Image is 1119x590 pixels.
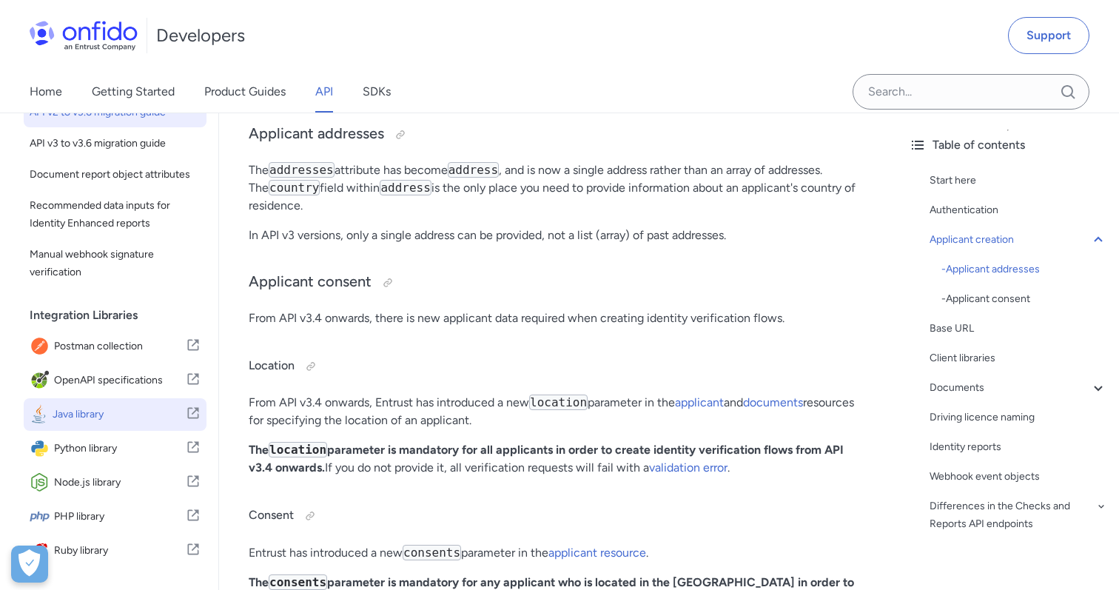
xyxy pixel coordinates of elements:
[249,161,867,215] p: The attribute has become , and is now a single address rather than an array of addresses. The fie...
[30,472,54,493] img: IconNode.js library
[24,398,206,431] a: IconJava libraryJava library
[649,460,727,475] a: validation error
[24,466,206,499] a: IconNode.js libraryNode.js library
[24,500,206,533] a: IconPHP libraryPHP library
[30,21,138,50] img: Onfido Logo
[403,545,461,560] code: consents
[54,506,186,527] span: PHP library
[54,336,186,357] span: Postman collection
[909,136,1107,154] div: Table of contents
[249,355,867,378] h4: Location
[249,394,867,429] p: From API v3.4 onwards, Entrust has introduced a new parameter in the and resources for specifying...
[30,71,62,113] a: Home
[930,320,1107,338] a: Base URL
[269,442,327,457] code: location
[930,349,1107,367] a: Client libraries
[853,74,1089,110] input: Onfido search input field
[269,574,327,590] code: consents
[930,409,1107,426] a: Driving licence naming
[30,438,54,459] img: IconPython library
[30,540,54,561] img: IconRuby library
[930,201,1107,219] a: Authentication
[30,135,201,152] span: API v3 to v3.6 migration guide
[24,432,206,465] a: IconPython libraryPython library
[249,443,844,475] strong: The parameter is mandatory for all applicants in order to create identity verification flows from...
[930,497,1107,533] a: Differences in the Checks and Reports API endpoints
[30,246,201,281] span: Manual webhook signature verification
[930,379,1107,397] a: Documents
[941,261,1107,278] a: -Applicant addresses
[930,231,1107,249] a: Applicant creation
[204,71,286,113] a: Product Guides
[363,71,391,113] a: SDKs
[448,162,499,178] code: address
[24,160,206,190] a: Document report object attributes
[269,162,335,178] code: addresses
[53,404,186,425] span: Java library
[1008,17,1089,54] a: Support
[30,506,54,527] img: IconPHP library
[941,290,1107,308] div: - Applicant consent
[930,172,1107,190] a: Start here
[315,71,333,113] a: API
[54,438,186,459] span: Python library
[249,227,867,244] p: In API v3 versions, only a single address can be provided, not a list (array) of past addresses.
[269,180,320,195] code: country
[54,540,186,561] span: Ruby library
[92,71,175,113] a: Getting Started
[30,166,201,184] span: Document report object attributes
[11,546,48,583] button: Open Preferences
[24,534,206,567] a: IconRuby libraryRuby library
[30,197,201,232] span: Recommended data inputs for Identity Enhanced reports
[54,472,186,493] span: Node.js library
[930,438,1107,456] a: Identity reports
[675,395,724,409] a: applicant
[30,336,54,357] img: IconPostman collection
[941,290,1107,308] a: -Applicant consent
[930,468,1107,486] a: Webhook event objects
[743,395,803,409] a: documents
[249,271,867,295] h3: Applicant consent
[54,370,186,391] span: OpenAPI specifications
[249,441,867,477] p: If you do not provide it, all verification requests will fail with a .
[24,330,206,363] a: IconPostman collectionPostman collection
[156,24,245,47] h1: Developers
[24,240,206,287] a: Manual webhook signature verification
[30,301,212,330] div: Integration Libraries
[249,309,867,327] p: From API v3.4 onwards, there is new applicant data required when creating identity verification f...
[24,364,206,397] a: IconOpenAPI specificationsOpenAPI specifications
[249,544,867,562] p: Entrust has introduced a new parameter in the .
[30,370,54,391] img: IconOpenAPI specifications
[380,180,431,195] code: address
[24,191,206,238] a: Recommended data inputs for Identity Enhanced reports
[249,504,867,528] h4: Consent
[24,129,206,158] a: API v3 to v3.6 migration guide
[249,123,867,147] h3: Applicant addresses
[11,546,48,583] div: Cookie Preferences
[941,261,1107,278] div: - Applicant addresses
[529,395,588,410] code: location
[30,404,53,425] img: IconJava library
[548,546,646,560] a: applicant resource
